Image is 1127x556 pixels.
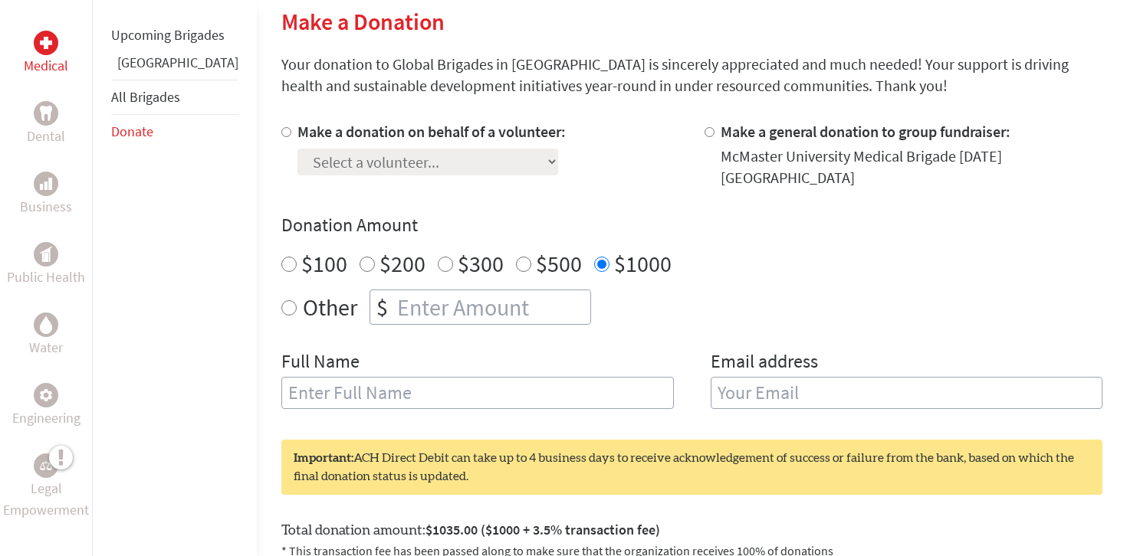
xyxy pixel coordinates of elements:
a: [GEOGRAPHIC_DATA] [117,54,238,71]
p: Legal Empowerment [3,478,89,521]
label: $200 [379,249,426,278]
img: Medical [40,37,52,49]
a: Legal EmpowermentLegal Empowerment [3,453,89,521]
div: Engineering [34,383,58,407]
label: $300 [458,249,504,278]
img: Engineering [40,389,52,401]
label: Full Name [281,349,360,377]
label: Make a donation on behalf of a volunteer: [297,122,566,141]
div: $ [370,290,394,324]
p: Engineering [12,407,80,429]
p: Dental [27,126,65,147]
li: Donate [111,115,238,149]
img: Water [40,316,52,333]
a: EngineeringEngineering [12,383,80,429]
a: MedicalMedical [24,31,68,77]
p: Your donation to Global Brigades in [GEOGRAPHIC_DATA] is sincerely appreciated and much needed! Y... [281,54,1102,96]
img: Legal Empowerment [40,461,52,470]
div: McMaster University Medical Brigade [DATE] [GEOGRAPHIC_DATA] [721,146,1103,188]
input: Enter Full Name [281,377,674,409]
label: $500 [536,249,582,278]
label: Other [303,289,357,325]
li: Upcoming Brigades [111,18,238,52]
input: Your Email [711,377,1103,409]
div: Medical [34,31,58,55]
img: Dental [40,106,52,120]
div: Public Health [34,242,58,267]
p: Water [29,337,63,358]
img: Business [40,178,52,190]
a: Upcoming Brigades [111,26,225,44]
a: Donate [111,123,153,140]
p: Public Health [7,267,85,288]
div: Water [34,312,58,337]
span: $1035.00 ($1000 + 3.5% transaction fee) [426,521,660,538]
div: Dental [34,101,58,126]
strong: Important: [294,452,353,464]
h4: Donation Amount [281,213,1102,237]
div: Business [34,172,58,196]
img: Public Health [40,247,52,262]
h2: Make a Donation [281,8,1102,35]
p: Medical [24,55,68,77]
a: WaterWater [29,312,63,358]
div: ACH Direct Debit can take up to 4 business days to receive acknowledgement of success or failure ... [281,440,1102,495]
a: DentalDental [27,101,65,147]
p: Business [20,196,72,217]
label: $1000 [614,249,672,278]
a: All Brigades [111,88,180,106]
label: Total donation amount: [281,519,660,541]
li: All Brigades [111,80,238,115]
label: Email address [711,349,818,377]
a: Public HealthPublic Health [7,242,85,288]
label: $100 [301,249,347,278]
div: Legal Empowerment [34,453,58,478]
a: BusinessBusiness [20,172,72,217]
label: Make a general donation to group fundraiser: [721,122,1010,141]
li: Guatemala [111,52,238,80]
input: Enter Amount [394,290,590,324]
